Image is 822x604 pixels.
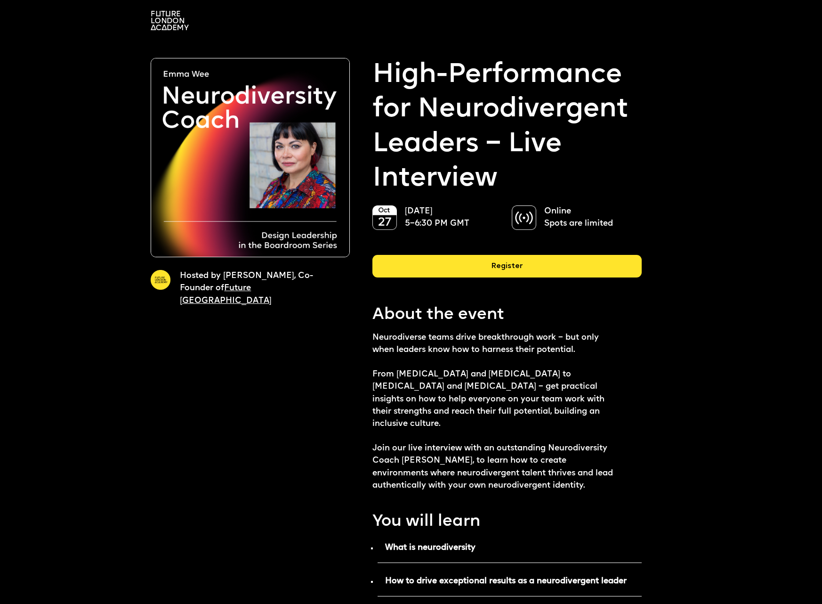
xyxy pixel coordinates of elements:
p: Online Spots are limited [544,205,632,230]
p: [DATE] 5–6:30 PM GMT [405,205,492,230]
p: You will learn [372,511,641,534]
img: A logo saying in 3 lines: Future London Academy [151,11,189,30]
a: Future [GEOGRAPHIC_DATA] [180,284,271,304]
strong: What is neurodiversity [385,544,475,552]
p: Neurodiverse teams drive breakthrough work – but only when leaders know how to harness their pote... [372,332,614,492]
strong: High-Performance for Neurodivergent Leaders – Live Interview [372,58,641,196]
p: Hosted by [PERSON_NAME], Co-Founder of [180,270,333,307]
div: Register [372,255,641,278]
p: About the event [372,304,641,327]
a: Register [372,255,641,285]
img: A yellow circle with Future London Academy logo [151,270,170,290]
strong: How to drive exceptional results as a neurodivergent leader [385,577,627,585]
